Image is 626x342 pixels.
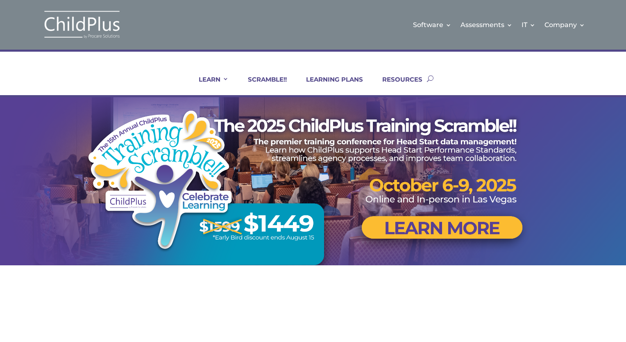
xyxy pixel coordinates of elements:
[372,75,422,95] a: RESOURCES
[544,8,585,41] a: Company
[522,8,535,41] a: IT
[413,8,451,41] a: Software
[238,75,287,95] a: SCRAMBLE!!
[460,8,513,41] a: Assessments
[188,75,229,95] a: LEARN
[296,75,363,95] a: LEARNING PLANS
